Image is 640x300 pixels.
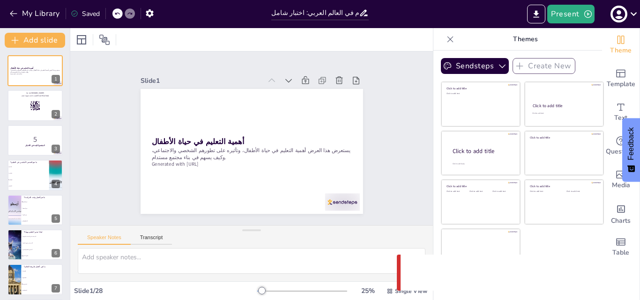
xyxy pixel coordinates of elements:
[602,28,640,62] div: Change the overall theme
[74,286,257,295] div: Slide 1 / 28
[24,265,60,268] p: ما هي أفضل طريقة للتعلم؟
[357,286,379,295] div: 25 %
[622,118,640,182] button: Feedback - Show survey
[627,127,635,160] span: Feedback
[602,230,640,264] div: Add a table
[7,90,63,121] div: 2
[23,249,62,250] span: لأنه يعزز التفكير النقدي
[566,190,596,193] div: Click to add text
[9,173,48,174] span: الكتاب
[612,248,629,258] span: Table
[52,110,60,118] div: 2
[602,129,640,163] div: Get real-time input from your audience
[151,161,351,168] p: Generated with [URL]
[52,214,60,223] div: 5
[151,147,351,161] p: يستعرض هذا العرض أهمية التعليم في حياة الأطفال، وتأثيره على تطورهم الشخصي والاجتماعي، وكيف يسهم ف...
[24,196,60,198] p: ما هو أفضل وقت للدراسة؟
[602,163,640,197] div: Add images, graphics, shapes or video
[7,160,63,190] div: 4
[533,103,595,109] div: Click to add title
[24,231,60,234] p: لماذا يعتبر التعليم مهمًا؟
[23,255,62,256] span: جميع ما سبق
[607,79,635,89] span: Template
[7,55,63,86] div: 1
[458,28,593,51] p: Themes
[606,146,636,157] span: Questions
[52,145,60,153] div: 3
[532,112,595,115] div: Click to add text
[610,45,632,56] span: Theme
[530,184,597,188] div: Click to add title
[614,113,627,123] span: Text
[10,161,46,164] p: ما هو العنصر الأساسي في التعليم؟
[469,190,491,193] div: Click to add text
[23,220,62,222] span: أثناء العطلة
[530,135,597,139] div: Click to add title
[271,6,359,20] input: Insert title
[23,201,62,203] span: في الصباح
[9,186,48,187] span: الفصل
[52,75,60,83] div: 1
[447,93,513,95] div: Click to add text
[602,62,640,95] div: Add ready made slides
[151,137,244,147] strong: أهمية التعليم في حياة الأطفال
[131,234,172,245] button: Transcript
[447,184,513,188] div: Click to add title
[492,190,513,193] div: Click to add text
[141,76,262,85] div: Slide 1
[23,207,62,209] span: في المساء
[7,6,64,21] button: My Library
[547,5,594,23] button: Present
[513,58,575,74] button: Create New
[23,271,62,272] span: القراءة
[52,180,60,188] div: 4
[10,73,60,75] p: Generated with [URL]
[23,242,62,244] span: لأنه يزيد من فرص العمل
[7,195,63,226] div: 5
[78,234,131,245] button: Speaker Notes
[10,92,60,95] p: Go to
[52,249,60,257] div: 6
[74,32,89,47] div: Layout
[23,290,62,292] span: المشاهدة
[395,287,427,295] span: Single View
[52,284,60,293] div: 7
[10,134,60,145] p: 5
[7,125,63,156] div: 3
[7,229,63,260] div: 6
[30,92,44,94] strong: [DOMAIN_NAME]
[25,144,45,146] strong: استعدوا للبدء في الاختبار!
[527,5,545,23] button: Export to PowerPoint
[5,33,65,48] button: Add slide
[10,67,33,69] strong: أهمية التعليم في حياة الأطفال
[447,190,468,193] div: Click to add text
[453,163,512,165] div: Click to add body
[71,9,100,18] div: Saved
[611,216,631,226] span: Charts
[602,95,640,129] div: Add text boxes
[530,190,559,193] div: Click to add text
[23,277,62,278] span: الاستماع
[23,236,62,237] span: لأنه يساعد على اكتساب المعرفة
[441,58,509,74] button: Sendsteps
[23,284,62,285] span: الممارسة
[10,70,60,73] p: يستعرض هذا العرض أهمية التعليم في حياة الأطفال، وتأثيره على تطورهم الشخصي والاجتماعي، وكيف يسهم ف...
[447,87,513,90] div: Click to add title
[427,267,603,278] p: Your request was made with invalid credentials.
[99,34,110,45] span: Position
[23,214,62,215] span: في الليل
[7,264,63,295] div: 7
[612,180,630,190] span: Media
[9,179,48,181] span: الطالب
[453,147,513,155] div: Click to add title
[602,197,640,230] div: Add charts and graphs
[9,166,48,168] span: المعلم
[10,94,60,97] p: and login with code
